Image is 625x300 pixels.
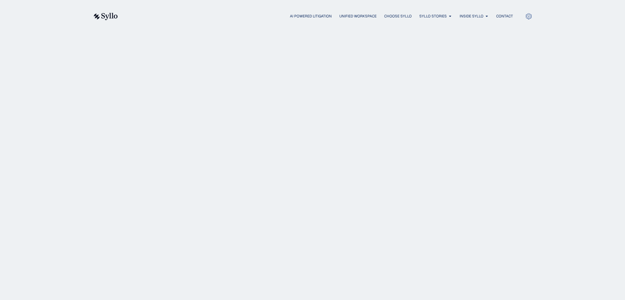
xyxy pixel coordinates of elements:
a: Syllo Stories [419,13,447,19]
a: Unified Workspace [339,13,377,19]
a: Choose Syllo [384,13,412,19]
a: Contact [496,13,513,19]
a: AI Powered Litigation [290,13,332,19]
a: Inside Syllo [460,13,483,19]
img: syllo [93,13,118,20]
div: Menu Toggle [130,13,513,19]
nav: Menu [130,13,513,19]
